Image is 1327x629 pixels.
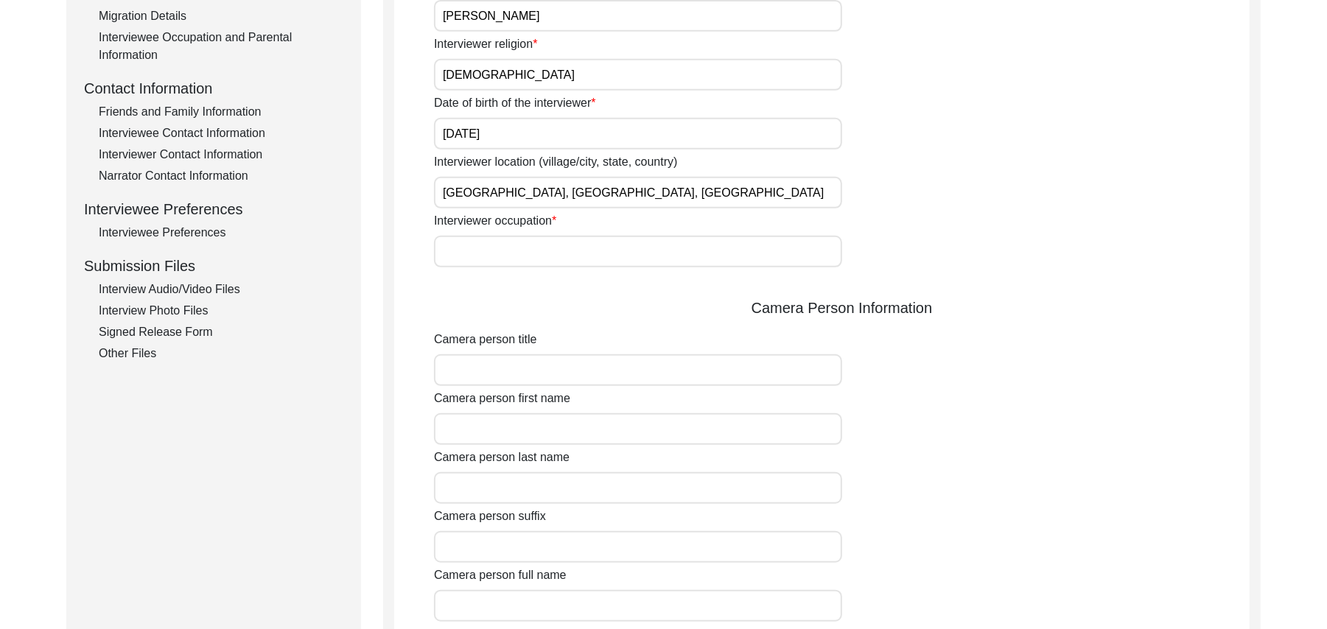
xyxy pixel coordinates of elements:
[434,507,546,525] label: Camera person suffix
[434,94,596,112] label: Date of birth of the interviewer
[434,390,570,407] label: Camera person first name
[84,198,343,220] div: Interviewee Preferences
[434,297,1250,319] div: Camera Person Information
[99,224,343,242] div: Interviewee Preferences
[84,255,343,277] div: Submission Files
[99,302,343,320] div: Interview Photo Files
[99,345,343,362] div: Other Files
[99,167,343,185] div: Narrator Contact Information
[99,281,343,298] div: Interview Audio/Video Files
[99,124,343,142] div: Interviewee Contact Information
[99,29,343,64] div: Interviewee Occupation and Parental Information
[434,35,538,53] label: Interviewer religion
[434,331,537,348] label: Camera person title
[99,323,343,341] div: Signed Release Form
[99,7,343,25] div: Migration Details
[434,566,567,584] label: Camera person full name
[434,153,678,171] label: Interviewer location (village/city, state, country)
[434,212,556,230] label: Interviewer occupation
[99,146,343,164] div: Interviewer Contact Information
[99,103,343,121] div: Friends and Family Information
[434,449,570,466] label: Camera person last name
[84,77,343,99] div: Contact Information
